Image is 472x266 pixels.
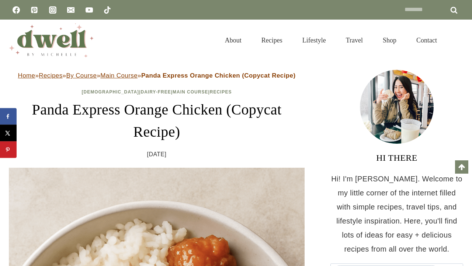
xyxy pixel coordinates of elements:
a: TikTok [100,3,115,17]
a: Contact [406,27,447,53]
a: Scroll to top [455,160,468,174]
time: [DATE] [147,149,167,160]
span: » » » » [18,72,296,79]
strong: Panda Express Orange Chicken (Copycat Recipe) [141,72,296,79]
a: Travel [336,27,373,53]
a: Recipes [251,27,292,53]
a: Shop [373,27,406,53]
p: Hi! I'm [PERSON_NAME]. Welcome to my little corner of the internet filled with simple recipes, tr... [330,172,463,256]
a: By Course [66,72,97,79]
button: View Search Form [451,34,463,47]
a: About [215,27,251,53]
nav: Primary Navigation [215,27,447,53]
h3: HI THERE [330,151,463,164]
a: YouTube [82,3,97,17]
a: Main Course [173,89,208,95]
img: DWELL by michelle [9,23,94,57]
a: Email [63,3,78,17]
a: Facebook [9,3,24,17]
a: Main Course [100,72,138,79]
span: | | | [82,89,232,95]
a: Lifestyle [292,27,336,53]
a: Instagram [45,3,60,17]
a: Recipes [39,72,62,79]
a: [DEMOGRAPHIC_DATA] [82,89,139,95]
a: Dairy-Free [140,89,171,95]
a: Home [18,72,35,79]
a: Recipes [210,89,232,95]
h1: Panda Express Orange Chicken (Copycat Recipe) [9,99,305,143]
a: Pinterest [27,3,42,17]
